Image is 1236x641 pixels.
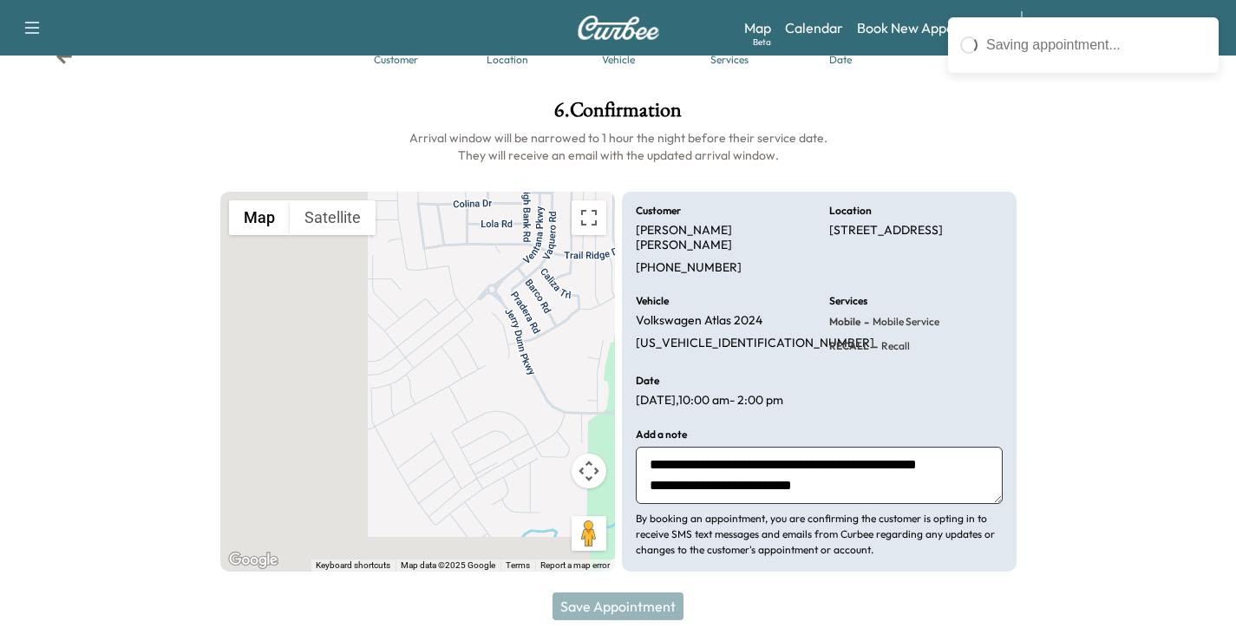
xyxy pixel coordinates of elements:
button: Toggle fullscreen view [572,200,606,235]
button: Map camera controls [572,454,606,488]
span: Map data ©2025 Google [401,560,495,570]
h6: Services [829,296,867,306]
p: Volkswagen Atlas 2024 [636,313,762,329]
div: Saving appointment... [986,35,1207,56]
p: [DATE] , 10:00 am - 2:00 pm [636,393,783,409]
h6: Date [636,376,659,386]
button: Show street map [229,200,290,235]
a: Open this area in Google Maps (opens a new window) [225,549,282,572]
span: RECALL [829,339,869,353]
p: [US_VEHICLE_IDENTIFICATION_NUMBER] [636,336,874,351]
a: Calendar [785,17,843,38]
div: Services [710,55,749,65]
a: Book New Appointment [857,17,1004,38]
a: Terms (opens in new tab) [506,560,530,570]
h6: Customer [636,206,681,216]
span: - [860,313,869,330]
p: By booking an appointment, you are confirming the customer is opting in to receive SMS text messa... [636,511,1003,558]
h6: Vehicle [636,296,669,306]
h1: 6 . Confirmation [220,100,1017,129]
span: - [869,337,878,355]
a: MapBeta [744,17,771,38]
span: Mobile [829,315,860,329]
p: [STREET_ADDRESS] [829,223,943,239]
h6: Location [829,206,872,216]
span: Mobile Service [869,315,939,329]
div: Customer [374,55,418,65]
div: Date [829,55,852,65]
button: Drag Pegman onto the map to open Street View [572,516,606,551]
div: Vehicle [602,55,635,65]
p: [PHONE_NUMBER] [636,260,742,276]
div: Back [56,48,73,65]
a: Report a map error [540,560,610,570]
button: Keyboard shortcuts [316,559,390,572]
div: Location [487,55,528,65]
div: Beta [753,36,771,49]
h6: Arrival window will be narrowed to 1 hour the night before their service date. They will receive ... [220,129,1017,164]
span: Recall [878,339,910,353]
h6: Add a note [636,429,687,440]
button: Show satellite imagery [290,200,376,235]
img: Curbee Logo [577,16,660,40]
img: Google [225,549,282,572]
p: [PERSON_NAME] [PERSON_NAME] [636,223,809,253]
